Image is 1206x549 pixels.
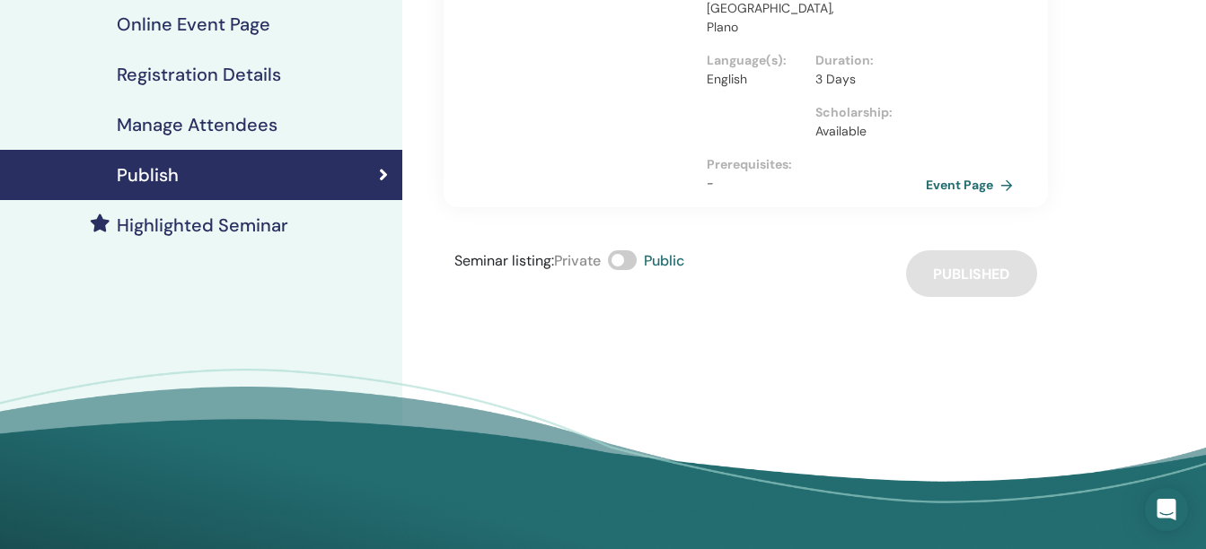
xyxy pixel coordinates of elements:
[117,164,179,186] h4: Publish
[1145,488,1188,531] div: Open Intercom Messenger
[117,64,281,85] h4: Registration Details
[117,214,288,236] h4: Highlighted Seminar
[707,155,923,174] p: Prerequisites :
[644,251,684,270] span: Public
[707,174,923,193] p: -
[926,171,1020,198] a: Event Page
[707,70,804,89] p: English
[454,251,554,270] span: Seminar listing :
[815,122,912,141] p: Available
[815,51,912,70] p: Duration :
[815,70,912,89] p: 3 Days
[554,251,601,270] span: Private
[815,103,912,122] p: Scholarship :
[117,114,277,135] h4: Manage Attendees
[117,13,270,35] h4: Online Event Page
[707,51,804,70] p: Language(s) :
